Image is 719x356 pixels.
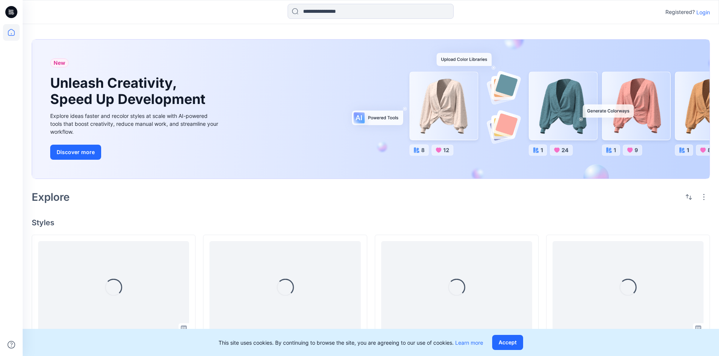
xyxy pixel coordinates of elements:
p: Login [696,8,710,16]
button: Discover more [50,145,101,160]
span: New [54,58,65,67]
button: Accept [492,335,523,350]
div: Explore ideas faster and recolor styles at scale with AI-powered tools that boost creativity, red... [50,112,220,136]
a: Learn more [455,339,483,346]
h4: Styles [32,218,710,227]
p: Registered? [665,8,695,17]
h1: Unleash Creativity, Speed Up Development [50,75,209,107]
a: Discover more [50,145,220,160]
p: This site uses cookies. By continuing to browse the site, you are agreeing to our use of cookies. [219,339,483,347]
h2: Explore [32,191,70,203]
